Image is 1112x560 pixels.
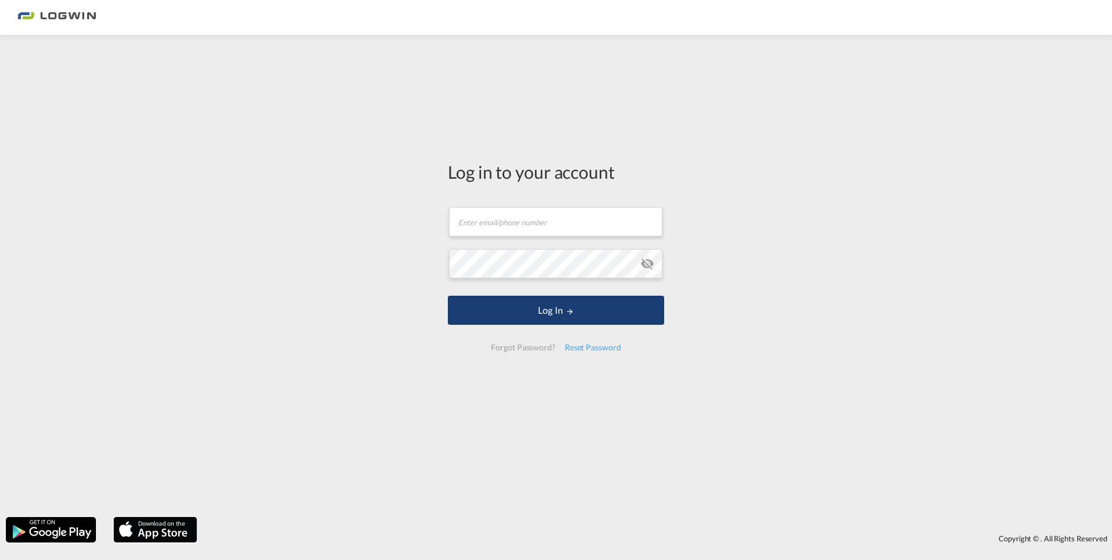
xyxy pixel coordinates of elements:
img: apple.png [112,516,198,544]
div: Forgot Password? [486,337,559,358]
input: Enter email/phone number [449,207,662,236]
button: LOGIN [448,296,664,325]
div: Reset Password [560,337,626,358]
img: 2761ae10d95411efa20a1f5e0282d2d7.png [17,5,96,31]
div: Copyright © . All Rights Reserved [203,529,1112,548]
img: google.png [5,516,97,544]
md-icon: icon-eye-off [640,257,654,271]
div: Log in to your account [448,160,664,184]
